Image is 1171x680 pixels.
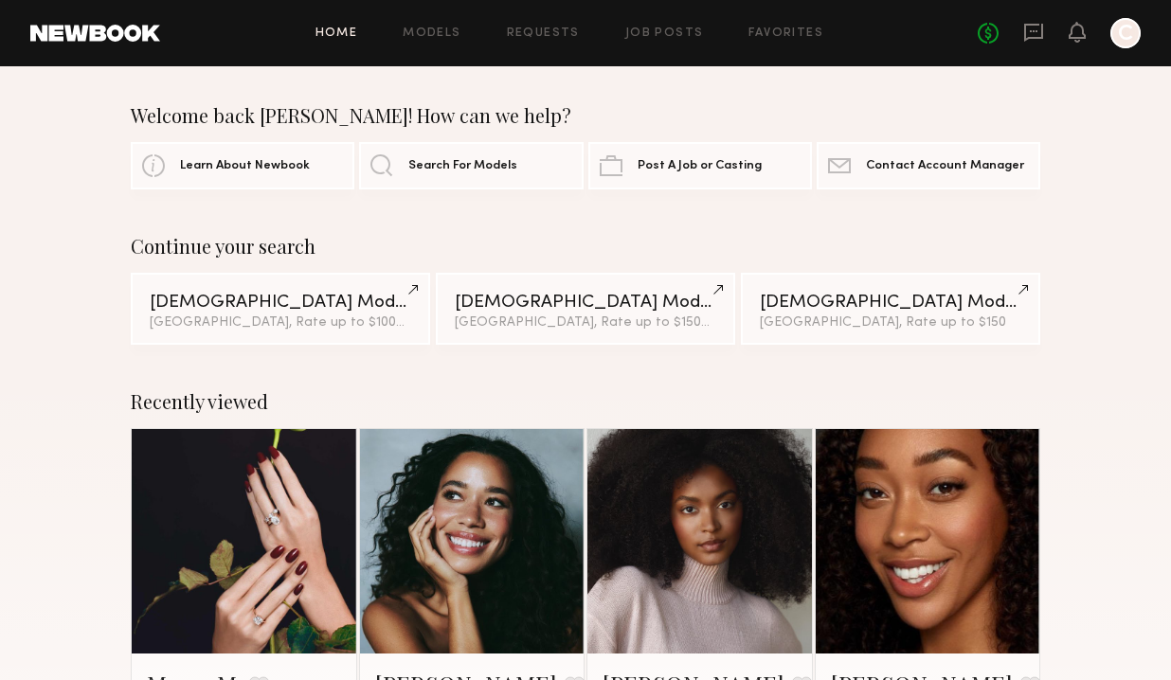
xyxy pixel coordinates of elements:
a: Models [403,27,460,40]
span: Post A Job or Casting [638,160,762,172]
div: [GEOGRAPHIC_DATA], Rate up to $150 [760,316,1021,330]
div: [DEMOGRAPHIC_DATA] Models [150,294,411,312]
a: Search For Models [359,142,583,189]
div: Continue your search [131,235,1040,258]
a: Learn About Newbook [131,142,354,189]
a: [DEMOGRAPHIC_DATA] Models[GEOGRAPHIC_DATA], Rate up to $150&1other filter [436,273,735,345]
a: [DEMOGRAPHIC_DATA] Models[GEOGRAPHIC_DATA], Rate up to $150 [741,273,1040,345]
a: Requests [507,27,580,40]
div: Recently viewed [131,390,1040,413]
a: Post A Job or Casting [588,142,812,189]
div: [GEOGRAPHIC_DATA], Rate up to $100 [150,316,411,330]
div: Welcome back [PERSON_NAME]! How can we help? [131,104,1040,127]
div: [DEMOGRAPHIC_DATA] Models [760,294,1021,312]
span: Search For Models [408,160,517,172]
a: [DEMOGRAPHIC_DATA] Models[GEOGRAPHIC_DATA], Rate up to $100&1other filter [131,273,430,345]
a: Job Posts [625,27,704,40]
div: [DEMOGRAPHIC_DATA] Models [455,294,716,312]
span: Contact Account Manager [866,160,1024,172]
div: [GEOGRAPHIC_DATA], Rate up to $150 [455,316,716,330]
a: Contact Account Manager [817,142,1040,189]
a: Favorites [748,27,823,40]
span: Learn About Newbook [180,160,310,172]
a: Home [315,27,358,40]
a: C [1110,18,1141,48]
